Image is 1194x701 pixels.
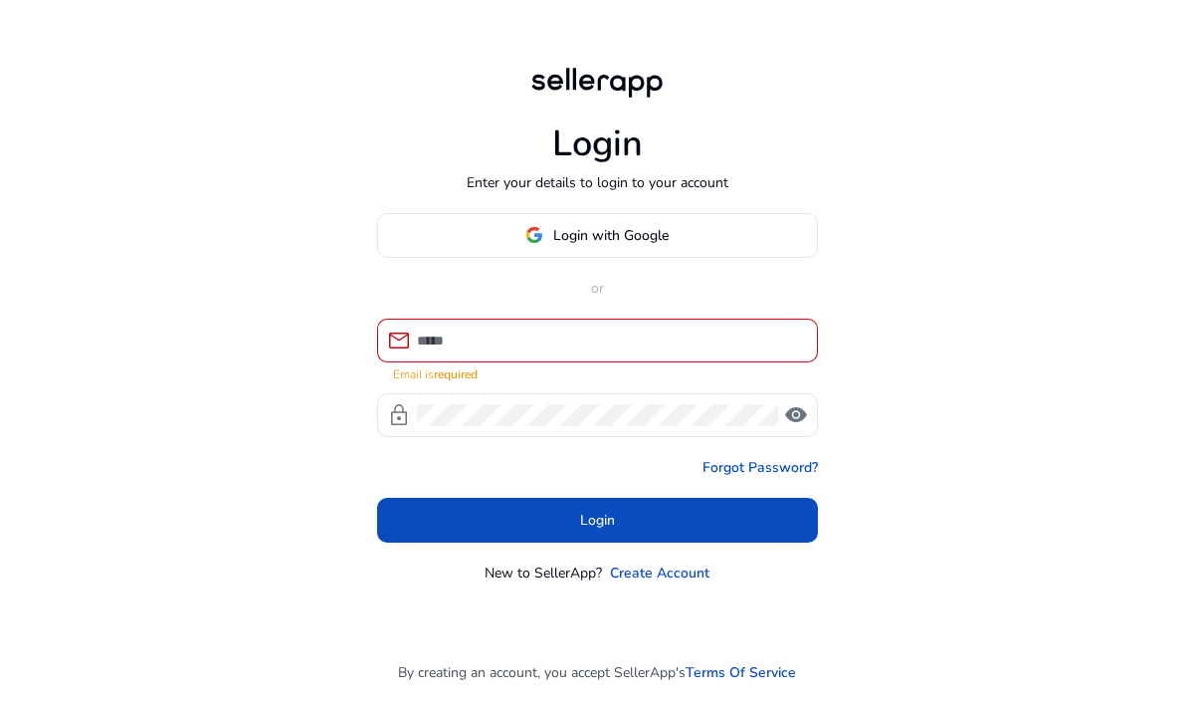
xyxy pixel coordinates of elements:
[377,213,818,258] button: Login with Google
[610,563,709,584] a: Create Account
[553,225,669,246] span: Login with Google
[580,510,615,531] span: Login
[377,498,818,543] button: Login
[552,122,643,165] h1: Login
[434,366,478,382] strong: required
[387,329,411,352] span: mail
[387,403,411,427] span: lock
[377,278,818,299] p: or
[485,563,602,584] p: New to SellerApp?
[784,403,808,427] span: visibility
[686,662,796,683] a: Terms Of Service
[525,226,543,244] img: google-logo.svg
[702,457,818,478] a: Forgot Password?
[467,172,728,193] p: Enter your details to login to your account
[393,362,802,383] mat-error: Email is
